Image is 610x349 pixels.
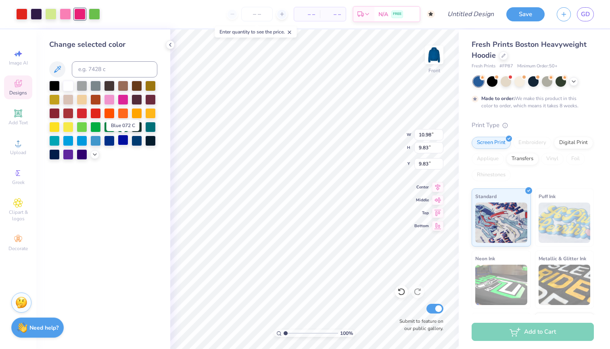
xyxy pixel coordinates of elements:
span: Designs [9,90,27,96]
input: – – [241,7,273,21]
span: Fresh Prints [472,63,495,70]
input: e.g. 7428 c [72,61,157,77]
div: Transfers [506,153,539,165]
div: Front [428,67,440,74]
span: # FP87 [499,63,513,70]
span: Minimum Order: 50 + [517,63,558,70]
span: Greek [12,179,25,186]
div: Blue 072 C [107,120,140,131]
span: N/A [378,10,388,19]
button: Save [506,7,545,21]
span: Puff Ink [539,192,556,201]
div: Screen Print [472,137,511,149]
span: Middle [414,197,429,203]
span: Bottom [414,223,429,229]
strong: Need help? [29,324,58,332]
span: Add Text [8,119,28,126]
span: Upload [10,149,26,156]
span: – – [325,10,341,19]
span: Clipart & logos [4,209,32,222]
div: We make this product in this color to order, which means it takes 8 weeks. [481,95,581,109]
span: Fresh Prints Boston Heavyweight Hoodie [472,40,587,60]
div: Enter quantity to see the price. [215,26,297,38]
input: Untitled Design [441,6,500,22]
div: Embroidery [513,137,552,149]
span: 100 % [340,330,353,337]
span: Decorate [8,245,28,252]
div: Foil [566,153,585,165]
span: Center [414,184,429,190]
span: – – [299,10,315,19]
div: Print Type [472,121,594,130]
label: Submit to feature on our public gallery. [395,318,443,332]
strong: Made to order: [481,95,515,102]
img: Puff Ink [539,203,591,243]
div: Change selected color [49,39,157,50]
span: Standard [475,192,497,201]
span: Metallic & Glitter Ink [539,254,586,263]
img: Standard [475,203,527,243]
span: GD [581,10,590,19]
span: Image AI [9,60,28,66]
img: Neon Ink [475,265,527,305]
a: GD [577,7,594,21]
span: Top [414,210,429,216]
span: FREE [393,11,401,17]
div: Rhinestones [472,169,511,181]
img: Front [426,47,442,63]
div: Applique [472,153,504,165]
span: Neon Ink [475,254,495,263]
div: Vinyl [541,153,564,165]
img: Metallic & Glitter Ink [539,265,591,305]
div: Digital Print [554,137,593,149]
